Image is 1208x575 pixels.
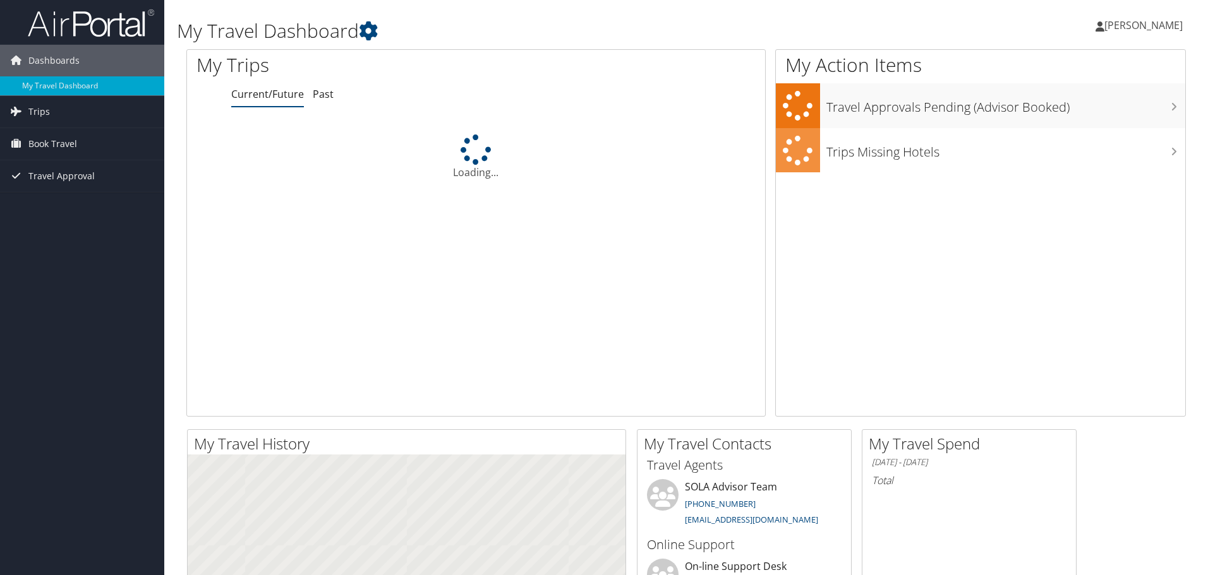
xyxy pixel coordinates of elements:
h3: Trips Missing Hotels [826,137,1185,161]
a: Trips Missing Hotels [776,128,1185,173]
h2: My Travel Contacts [644,433,851,454]
span: [PERSON_NAME] [1104,18,1183,32]
a: [EMAIL_ADDRESS][DOMAIN_NAME] [685,514,818,525]
h1: My Trips [196,52,515,78]
h1: My Travel Dashboard [177,18,856,44]
h6: Total [872,473,1066,487]
h3: Travel Approvals Pending (Advisor Booked) [826,92,1185,116]
span: Travel Approval [28,160,95,192]
h1: My Action Items [776,52,1185,78]
h3: Online Support [647,536,842,554]
h2: My Travel Spend [869,433,1076,454]
span: Trips [28,96,50,127]
img: airportal-logo.png [28,8,154,38]
div: Loading... [187,134,765,180]
a: [PHONE_NUMBER] [685,498,756,509]
h2: My Travel History [194,433,625,454]
span: Book Travel [28,128,77,160]
a: Past [313,87,334,101]
a: [PERSON_NAME] [1096,6,1195,44]
li: SOLA Advisor Team [641,479,848,531]
span: Dashboards [28,45,80,76]
h3: Travel Agents [647,456,842,474]
a: Travel Approvals Pending (Advisor Booked) [776,83,1185,128]
a: Current/Future [231,87,304,101]
h6: [DATE] - [DATE] [872,456,1066,468]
